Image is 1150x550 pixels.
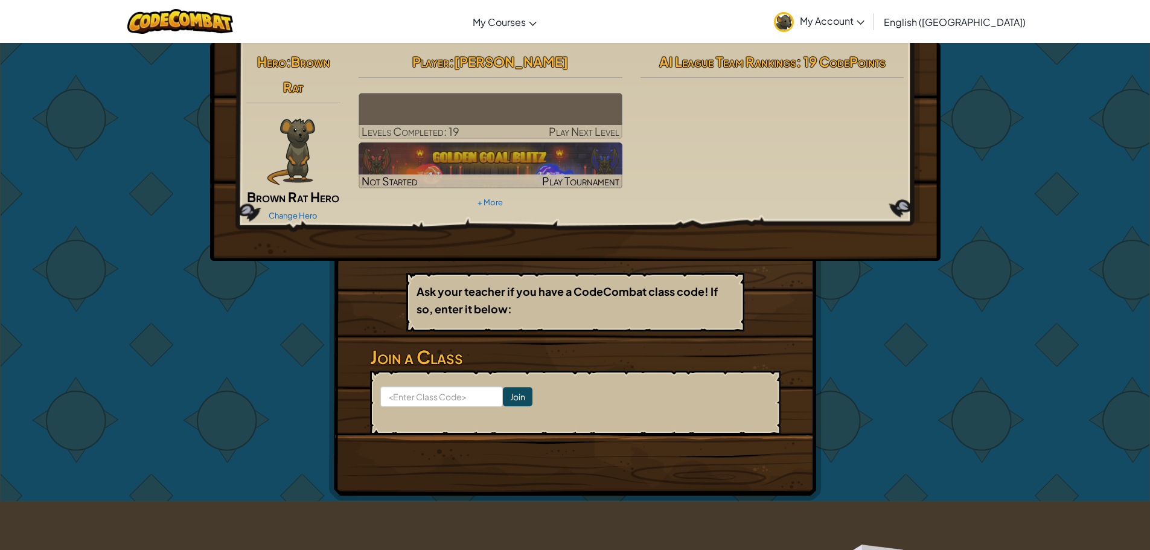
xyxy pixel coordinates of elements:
a: My Account [768,2,870,40]
a: + More [478,197,503,207]
span: Levels Completed: 19 [362,124,459,138]
span: Not Started [362,174,418,188]
a: My Courses [467,5,543,38]
span: : [286,53,291,70]
span: : [449,53,454,70]
a: Change Hero [269,211,318,220]
img: MAR09-Rat%20Paper%20Doll.png [267,118,315,185]
span: My Account [800,14,864,27]
input: <Enter Class Code> [380,386,503,407]
a: Play Next Level [359,93,622,139]
span: Brown Rat Hero [247,188,339,205]
input: Join [503,387,532,406]
span: AI League Team Rankings [659,53,796,70]
span: [PERSON_NAME] [454,53,568,70]
span: Player [412,53,449,70]
a: Not StartedPlay Tournament [359,142,622,188]
b: Ask your teacher if you have a CodeCombat class code! If so, enter it below: [417,284,718,316]
span: English ([GEOGRAPHIC_DATA]) [884,16,1026,28]
span: Brown Rat [283,53,330,95]
span: Play Next Level [549,124,619,138]
img: Golden Goal [359,142,622,188]
span: : 19 CodePoints [796,53,886,70]
a: English ([GEOGRAPHIC_DATA]) [878,5,1032,38]
span: Hero [257,53,286,70]
img: CodeCombat logo [127,9,233,34]
h3: Join a Class [370,344,781,371]
span: Play Tournament [542,174,619,188]
img: avatar [774,12,794,32]
span: My Courses [473,16,526,28]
